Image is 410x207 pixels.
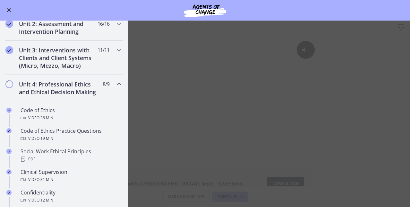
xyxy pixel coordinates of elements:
i: Completed [5,46,13,54]
i: Completed [6,128,12,133]
button: Enable menu [5,6,13,14]
i: Completed [6,108,12,113]
div: Video [21,114,121,122]
div: Confidentiality [21,189,121,204]
div: Video [21,135,121,142]
span: 11 / 11 [98,46,109,54]
i: Completed [6,149,12,154]
h2: Unit 4: Professional Ethics and Ethical Decision Making [19,80,97,96]
i: Completed [6,190,12,195]
i: Completed [5,20,13,28]
div: PDF [21,155,121,163]
div: Social Work Ethical Principles [21,148,121,163]
h2: Unit 3: Interventions with Clients and Client Systems (Micro, Mezzo, Macro) [19,46,97,69]
span: · 19 min [39,135,53,142]
span: · 31 min [39,176,53,184]
h2: Unit 2: Assessment and Intervention Planning [19,20,97,35]
div: Code of Ethics Practice Questions [21,127,121,142]
div: Code of Ethics [21,106,121,122]
button: Click for sound [297,7,315,25]
span: · 12 min [39,196,53,204]
div: Video [21,196,121,204]
span: 16 / 16 [98,20,109,28]
span: 8 / 9 [103,80,109,88]
i: Completed [6,169,12,175]
div: Clinical Supervision [21,168,121,184]
span: · 36 min [39,114,53,122]
img: Agents of Change [167,3,243,18]
div: Video [21,176,121,184]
